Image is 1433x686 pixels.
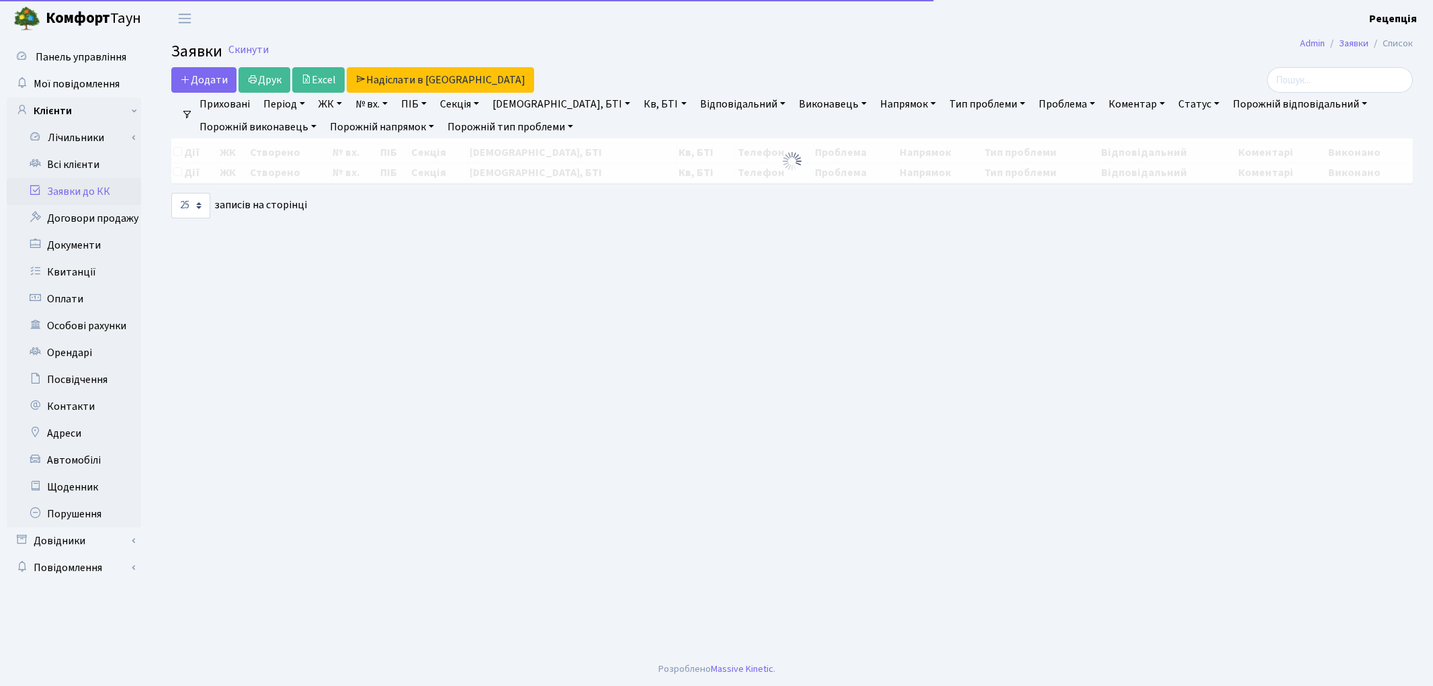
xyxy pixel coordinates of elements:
a: Повідомлення [7,554,141,581]
b: Комфорт [46,7,110,29]
a: Панель управління [7,44,141,71]
a: Секція [435,93,484,116]
a: Порожній відповідальний [1227,93,1373,116]
a: Рецепція [1369,11,1417,27]
a: Додати [171,67,236,93]
a: Надіслати в [GEOGRAPHIC_DATA] [347,67,534,93]
span: Мої повідомлення [34,77,120,91]
a: Документи [7,232,141,259]
a: Admin [1300,36,1325,50]
a: Орендарі [7,339,141,366]
a: Порушення [7,501,141,527]
a: Клієнти [7,97,141,124]
select: записів на сторінці [171,193,210,218]
a: Щоденник [7,474,141,501]
a: Довідники [7,527,141,554]
div: Розроблено . [658,662,775,677]
span: Панель управління [36,50,126,65]
a: Кв, БТІ [638,93,691,116]
a: [DEMOGRAPHIC_DATA], БТІ [487,93,636,116]
a: ЖК [313,93,347,116]
a: Договори продажу [7,205,141,232]
a: Автомобілі [7,447,141,474]
a: Посвідчення [7,366,141,393]
a: Мої повідомлення [7,71,141,97]
span: Додати [180,73,228,87]
a: Всі клієнти [7,151,141,178]
a: Адреси [7,420,141,447]
button: Переключити навігацію [168,7,202,30]
a: Тип проблеми [944,93,1031,116]
a: Massive Kinetic [711,662,773,676]
a: Порожній виконавець [194,116,322,138]
a: № вх. [350,93,393,116]
img: logo.png [13,5,40,32]
a: Скинути [228,44,269,56]
nav: breadcrumb [1280,30,1433,58]
li: Список [1369,36,1413,51]
a: Заявки [1339,36,1369,50]
a: Відповідальний [695,93,791,116]
a: Проблема [1033,93,1100,116]
span: Таун [46,7,141,30]
a: Друк [238,67,290,93]
a: ПІБ [396,93,432,116]
a: Виконавець [793,93,872,116]
b: Рецепція [1369,11,1417,26]
a: Статус [1173,93,1225,116]
a: Коментар [1103,93,1170,116]
label: записів на сторінці [171,193,307,218]
a: Excel [292,67,345,93]
a: Порожній тип проблеми [442,116,578,138]
span: Заявки [171,40,222,63]
a: Порожній напрямок [324,116,439,138]
a: Оплати [7,286,141,312]
a: Квитанції [7,259,141,286]
a: Заявки до КК [7,178,141,205]
img: Обробка... [781,151,803,172]
a: Напрямок [875,93,941,116]
a: Контакти [7,393,141,420]
a: Період [258,93,310,116]
a: Особові рахунки [7,312,141,339]
a: Лічильники [15,124,141,151]
a: Приховані [194,93,255,116]
input: Пошук... [1267,67,1413,93]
